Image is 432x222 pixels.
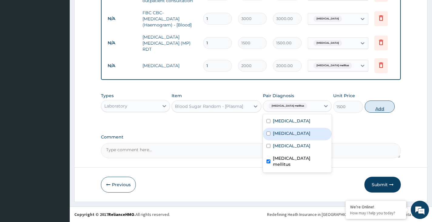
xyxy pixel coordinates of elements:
td: N/A [105,13,139,24]
label: [MEDICAL_DATA] [273,143,310,149]
label: [MEDICAL_DATA] [273,118,310,124]
button: Submit [364,177,401,193]
td: [MEDICAL_DATA] [139,60,200,72]
div: Blood Sugar Random - [Plasma] [175,103,243,109]
div: Redefining Heath Insurance in [GEOGRAPHIC_DATA] using Telemedicine and Data Science! [267,211,427,217]
label: Types [101,93,114,98]
textarea: Type your message and hit 'Enter' [3,153,116,174]
a: RelianceHMO [108,212,134,217]
td: [MEDICAL_DATA] [MEDICAL_DATA] (MP) RDT [139,31,200,55]
td: FBC CBC-[MEDICAL_DATA] (Haemogram) - [Blood] [139,7,200,31]
img: d_794563401_company_1708531726252_794563401 [11,30,25,46]
div: Laboratory [104,103,127,109]
button: Previous [101,177,136,193]
td: N/A [105,37,139,49]
span: [MEDICAL_DATA] [313,16,342,22]
strong: Copyright © 2017 . [74,212,136,217]
label: Unit Price [333,93,355,99]
div: We're Online! [350,204,402,210]
div: Minimize live chat window [99,3,114,18]
span: [MEDICAL_DATA] mellitus [269,103,307,109]
div: Chat with us now [32,34,102,42]
td: N/A [105,60,139,71]
span: We're online! [35,70,84,131]
p: How may I help you today? [350,210,402,216]
button: Add [365,101,395,113]
label: [MEDICAL_DATA] [273,130,310,136]
label: [MEDICAL_DATA] mellitus [273,155,328,167]
span: [MEDICAL_DATA] mellitus [313,63,352,69]
span: [MEDICAL_DATA] [313,40,342,46]
label: Pair Diagnosis [263,93,294,99]
label: Comment [101,135,401,140]
footer: All rights reserved. [70,207,432,222]
label: Item [172,93,182,99]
